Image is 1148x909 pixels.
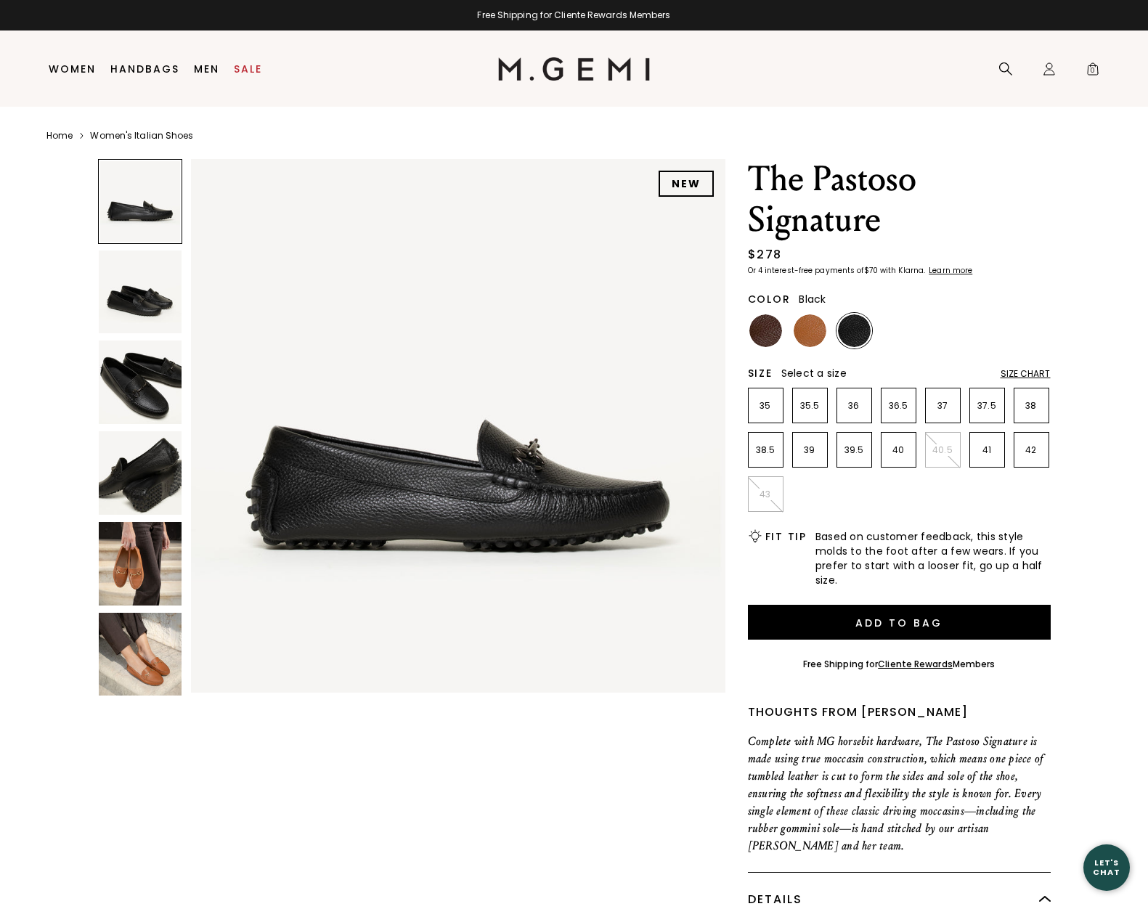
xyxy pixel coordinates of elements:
img: The Pastoso Signature [99,522,182,606]
span: 0 [1086,65,1100,79]
klarna-placement-style-body: Or 4 interest-free payments of [748,265,864,276]
klarna-placement-style-amount: $70 [864,265,878,276]
p: 43 [749,489,783,500]
klarna-placement-style-body: with Klarna [880,265,927,276]
h1: The Pastoso Signature [748,159,1051,240]
p: 38 [1014,400,1049,412]
p: 37.5 [970,400,1004,412]
klarna-placement-style-cta: Learn more [929,265,972,276]
p: 37 [926,400,960,412]
div: NEW [659,171,714,197]
p: 41 [970,444,1004,456]
p: 40 [882,444,916,456]
img: Chocolate [749,314,782,347]
img: The Pastoso Signature [191,159,725,693]
img: M.Gemi [498,57,650,81]
p: 38.5 [749,444,783,456]
h2: Color [748,293,791,305]
p: 36 [837,400,871,412]
div: Thoughts from [PERSON_NAME] [748,704,1051,721]
a: Handbags [110,63,179,75]
div: Size Chart [1001,368,1051,380]
div: Let's Chat [1083,858,1130,876]
img: The Pastoso Signature [99,341,182,424]
div: Free Shipping for Members [803,659,996,670]
a: Women's Italian Shoes [90,130,193,142]
h2: Size [748,367,773,379]
span: Based on customer feedback, this style molds to the foot after a few wears. If you prefer to star... [815,529,1051,587]
a: Sale [234,63,262,75]
p: 35.5 [793,400,827,412]
img: The Pastoso Signature [99,431,182,515]
img: The Pastoso Signature [99,250,182,334]
p: 39.5 [837,444,871,456]
p: 42 [1014,444,1049,456]
a: Women [49,63,96,75]
h2: Fit Tip [765,531,807,542]
a: Men [194,63,219,75]
div: $278 [748,246,782,264]
a: Cliente Rewards [878,658,953,670]
img: Tan [794,314,826,347]
p: 39 [793,444,827,456]
img: Black [838,314,871,347]
a: Learn more [927,266,972,275]
p: 36.5 [882,400,916,412]
p: Complete with MG horsebit hardware, The Pastoso Signature is made using true moccasin constructio... [748,733,1051,855]
p: 40.5 [926,444,960,456]
p: 35 [749,400,783,412]
span: Select a size [781,366,847,380]
img: The Pastoso Signature [99,613,182,696]
button: Add to Bag [748,605,1051,640]
span: Black [799,292,826,306]
a: Home [46,130,73,142]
